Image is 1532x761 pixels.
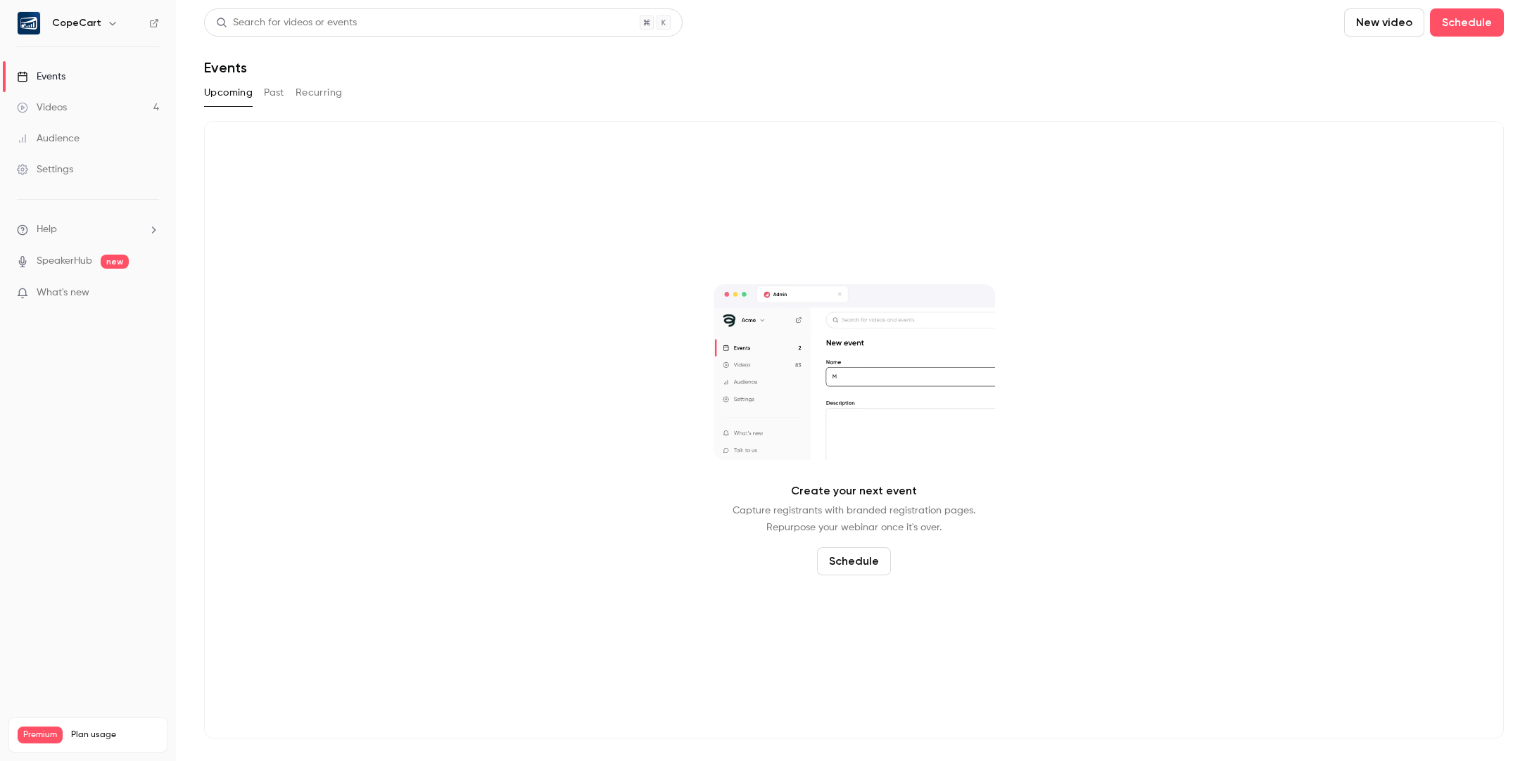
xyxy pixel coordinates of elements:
p: Capture registrants with branded registration pages. Repurpose your webinar once it's over. [733,502,975,536]
div: Events [17,70,65,84]
button: New video [1344,8,1424,37]
h6: CopeCart [52,16,101,30]
span: new [101,255,129,269]
button: Past [264,82,284,104]
div: Videos [17,101,67,115]
button: Schedule [1430,8,1504,37]
h1: Events [204,59,247,76]
iframe: Noticeable Trigger [142,287,159,300]
span: Help [37,222,57,237]
span: Plan usage [71,729,158,741]
li: help-dropdown-opener [17,222,159,237]
span: What's new [37,286,89,300]
a: SpeakerHub [37,254,92,269]
span: Premium [18,727,63,743]
div: Audience [17,132,80,146]
p: Create your next event [791,482,917,499]
div: Search for videos or events [216,15,357,30]
div: Settings [17,162,73,177]
button: Recurring [296,82,343,104]
img: CopeCart [18,12,40,34]
button: Upcoming [204,82,253,104]
button: Schedule [817,547,891,575]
